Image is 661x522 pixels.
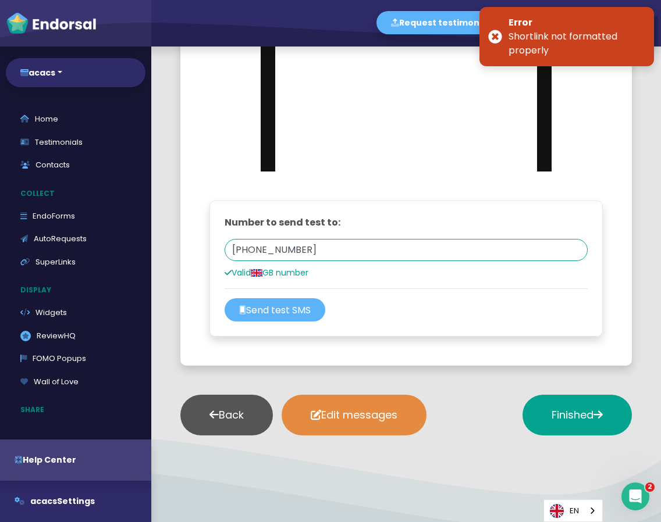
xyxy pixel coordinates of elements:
p: Number to send test to: [225,216,588,230]
img: endorsal-logo-white@2x.png [6,12,97,35]
span: 2 [645,482,655,492]
button: Finished [523,395,632,435]
a: ReviewHQ [6,324,145,348]
button: Request testimonial [376,11,504,34]
button: Back [180,395,273,435]
a: FOMO Popups [6,347,145,370]
p: Share [6,399,151,421]
a: EN [544,500,602,521]
a: Testimonials [6,131,145,154]
button: Send test SMS [225,298,325,321]
a: Widgets [6,301,145,324]
p: Collect [6,183,151,205]
a: EndoForms [6,205,145,228]
p: Valid GB number [225,267,588,279]
p: Display [6,279,151,301]
aside: Language selected: English [543,499,603,522]
a: Contacts [6,153,145,177]
span: Finished [552,407,603,422]
a: Home [6,108,145,131]
a: Wall of Love [6,370,145,394]
button: Edit messages [282,395,427,435]
div: Error [509,16,645,30]
button: acacs [6,58,145,87]
span: acacs [30,495,57,507]
div: Shortlink not formatted properly [509,30,645,58]
a: Review Marketing [6,421,145,444]
a: AutoRequests [6,227,145,251]
div: ascasc [586,6,617,41]
iframe: Intercom live chat [621,482,649,510]
img: GB.svg [251,269,262,277]
a: SuperLinks [6,251,145,274]
input: Your number [225,239,588,261]
button: ascasc [580,6,646,41]
div: Language [543,499,603,522]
